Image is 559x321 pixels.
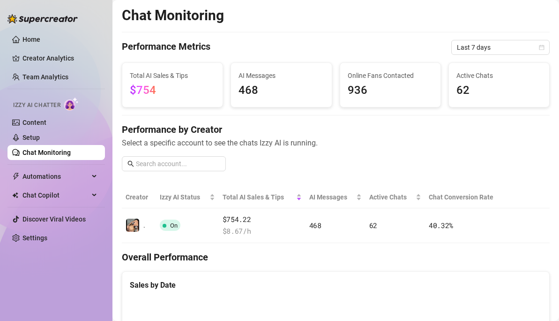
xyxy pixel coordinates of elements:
span: $ 8.67 /h [223,226,302,237]
span: 936 [348,82,433,99]
span: calendar [539,45,544,50]
span: 468 [309,221,321,230]
th: Creator [122,186,156,208]
th: Active Chats [365,186,425,208]
img: AI Chatter [64,97,79,111]
a: Settings [22,234,47,242]
span: $754.22 [223,214,302,225]
a: Discover Viral Videos [22,215,86,223]
span: 62 [456,82,542,99]
span: Automations [22,169,89,184]
span: Select a specific account to see the chats Izzy AI is running. [122,137,550,149]
input: Search account... [136,159,220,169]
span: 62 [369,221,377,230]
span: 40.32 % [429,221,453,230]
span: On [170,222,178,229]
th: Izzy AI Status [156,186,219,208]
span: search [127,160,134,167]
span: 468 [239,82,324,99]
img: . [126,219,139,232]
h4: Performance Metrics [122,40,210,55]
div: Sales by Date [130,279,542,291]
iframe: Intercom live chat [527,289,550,312]
span: AI Messages [309,192,354,202]
span: $754 [130,84,156,97]
span: Total AI Sales & Tips [130,70,215,81]
span: . [143,222,145,229]
span: Total AI Sales & Tips [223,192,294,202]
h4: Overall Performance [122,251,550,264]
th: AI Messages [306,186,365,208]
a: Chat Monitoring [22,149,71,156]
a: Content [22,119,46,126]
span: Online Fans Contacted [348,70,433,81]
a: Team Analytics [22,73,68,81]
h4: Performance by Creator [122,123,550,136]
img: Chat Copilot [12,192,18,199]
a: Setup [22,134,40,141]
span: Chat Copilot [22,188,89,203]
span: Izzy AI Status [160,192,208,202]
img: logo-BBDzfeDw.svg [7,14,78,23]
span: Last 7 days [457,40,544,54]
a: Home [22,36,40,43]
span: Izzy AI Chatter [13,101,60,110]
h2: Chat Monitoring [122,7,224,24]
span: Active Chats [369,192,414,202]
span: AI Messages [239,70,324,81]
th: Total AI Sales & Tips [219,186,306,208]
span: thunderbolt [12,173,20,180]
th: Chat Conversion Rate [425,186,507,208]
span: Active Chats [456,70,542,81]
a: Creator Analytics [22,51,97,66]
